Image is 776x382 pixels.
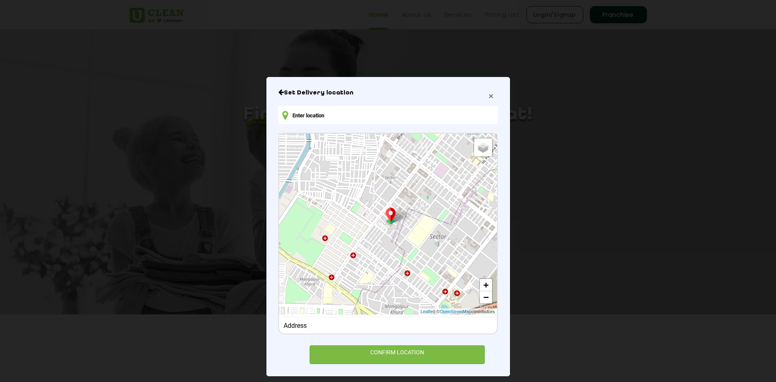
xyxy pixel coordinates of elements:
a: Zoom in [480,279,492,291]
div: CONFIRM LOCATION [310,345,485,364]
a: OpenStreetMap [440,308,471,315]
div: | © contributors [418,308,497,315]
a: Leaflet [420,308,434,315]
input: Enter location [278,106,497,124]
a: Zoom out [480,291,492,303]
button: Close [488,92,493,100]
h6: Close [278,89,497,97]
span: × [488,91,493,101]
a: Layers [474,138,492,156]
div: Address [284,322,492,329]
